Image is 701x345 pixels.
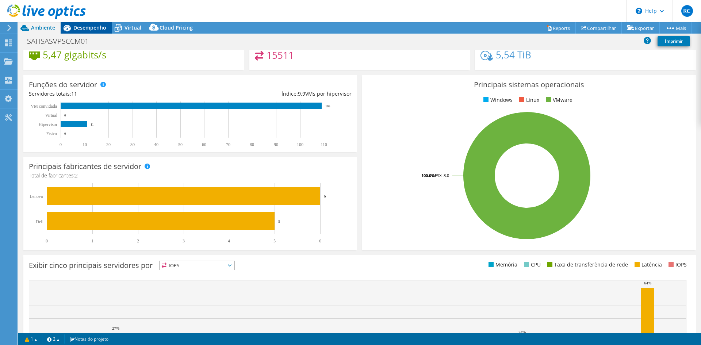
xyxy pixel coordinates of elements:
[517,96,539,104] li: Linux
[106,142,111,147] text: 20
[575,22,622,34] a: Compartilhar
[324,194,326,198] text: 6
[267,51,294,59] h4: 15511
[621,22,660,34] a: Exportar
[137,238,139,244] text: 2
[24,37,100,45] h1: SAHSASVPSCCM01
[226,142,230,147] text: 70
[29,90,190,98] div: Servidores totais:
[36,219,43,224] text: Dell
[30,194,43,199] text: Lenovo
[321,142,327,147] text: 110
[29,172,352,180] h4: Total de fabricantes:
[160,261,234,270] span: IOPS
[46,238,48,244] text: 0
[644,281,651,285] text: 64%
[545,261,628,269] li: Taxa de transferência de rede
[297,142,303,147] text: 100
[250,142,254,147] text: 80
[64,132,66,135] text: 0
[160,24,193,31] span: Cloud Pricing
[39,122,57,127] text: Hipervisor
[130,142,135,147] text: 30
[45,113,58,118] text: Virtual
[20,334,42,344] a: 1
[633,261,662,269] li: Latência
[71,90,77,97] span: 11
[544,96,572,104] li: VMware
[73,24,106,31] span: Desempenho
[31,24,55,31] span: Ambiente
[273,238,276,244] text: 5
[435,173,449,178] tspan: ESXi 8.0
[64,114,66,117] text: 0
[190,90,352,98] div: Índice: VMs por hipervisor
[178,142,183,147] text: 50
[154,142,158,147] text: 40
[636,8,642,14] svg: \n
[31,104,57,109] text: VM convidada
[29,81,97,89] h3: Funções do servidor
[91,123,94,126] text: 11
[487,261,517,269] li: Memória
[42,334,65,344] a: 2
[518,330,526,334] text: 24%
[278,219,280,223] text: 5
[274,142,278,147] text: 90
[496,51,531,59] h4: 5,54 TiB
[43,51,106,59] h4: 5,47 gigabits/s
[541,22,576,34] a: Reports
[91,238,93,244] text: 1
[319,238,321,244] text: 6
[522,261,541,269] li: CPU
[659,22,692,34] a: Mais
[298,90,305,97] span: 9.9
[183,238,185,244] text: 3
[64,334,114,344] a: Notas do projeto
[46,131,57,136] tspan: Físico
[325,104,330,108] text: 109
[681,5,693,17] span: RC
[368,81,690,89] h3: Principais sistemas operacionais
[60,142,62,147] text: 0
[421,173,435,178] tspan: 100.0%
[228,238,230,244] text: 4
[658,36,690,46] a: Imprimir
[202,142,206,147] text: 60
[482,96,513,104] li: Windows
[83,142,87,147] text: 10
[75,172,78,179] span: 2
[29,162,141,170] h3: Principais fabricantes de servidor
[667,261,687,269] li: IOPS
[125,24,141,31] span: Virtual
[112,326,119,330] text: 27%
